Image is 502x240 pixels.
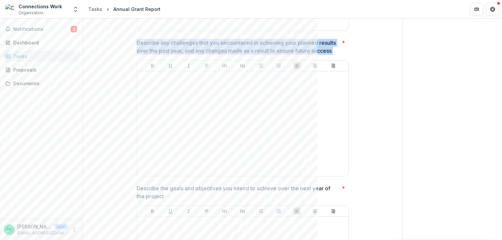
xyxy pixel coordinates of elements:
[239,62,247,70] button: Heading 2
[293,62,301,70] button: Align Left
[113,6,160,13] div: Annual Grant Report
[3,24,80,34] button: Notifications3
[19,10,43,16] span: Organization
[86,4,163,14] nav: breadcrumb
[3,37,80,48] a: Dashboard
[5,4,16,15] img: Connections Work
[486,3,499,16] button: Get Help
[221,62,229,70] button: Heading 1
[329,207,337,215] button: Align Right
[293,207,301,215] button: Align Left
[275,207,283,215] button: Ordered List
[19,3,62,10] div: Connections Work
[17,230,68,236] p: [EMAIL_ADDRESS][DOMAIN_NAME]
[311,207,319,215] button: Align Center
[149,207,157,215] button: Bold
[185,207,193,215] button: Italicize
[88,6,102,13] div: Tasks
[329,62,337,70] button: Align Right
[275,62,283,70] button: Ordered List
[166,207,174,215] button: Underline
[203,62,211,70] button: Strike
[13,39,75,46] div: Dashboard
[185,62,193,70] button: Italicize
[257,62,265,70] button: Bullet List
[13,27,71,32] span: Notifications
[13,66,75,73] div: Proposals
[71,3,80,16] button: Open entity switcher
[54,224,68,230] p: User
[137,184,339,200] p: Describe the goals and objectives you intend to achieve over the next year of the project
[3,78,80,89] a: Documents
[13,53,75,60] div: Tasks
[166,62,174,70] button: Underline
[71,26,77,32] span: 3
[3,64,80,75] a: Proposals
[3,51,80,62] a: Tasks
[137,39,339,55] p: Describe any challenges that you encountered in achieving your planned results over the past year...
[17,223,52,230] p: [PERSON_NAME]
[221,207,229,215] button: Heading 1
[7,227,12,232] div: Peggy Kershner
[239,207,247,215] button: Heading 2
[257,207,265,215] button: Bullet List
[13,80,75,87] div: Documents
[311,62,319,70] button: Align Center
[86,4,105,14] a: Tasks
[149,62,157,70] button: Bold
[470,3,483,16] button: Partners
[71,226,79,234] button: More
[203,207,211,215] button: Strike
